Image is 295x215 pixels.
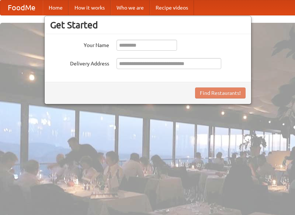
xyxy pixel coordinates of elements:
a: Home [43,0,69,15]
a: Who we are [111,0,150,15]
a: How it works [69,0,111,15]
h3: Get Started [50,19,246,31]
a: Recipe videos [150,0,194,15]
button: Find Restaurants! [195,87,246,98]
label: Your Name [50,40,109,49]
label: Delivery Address [50,58,109,67]
a: FoodMe [0,0,43,15]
